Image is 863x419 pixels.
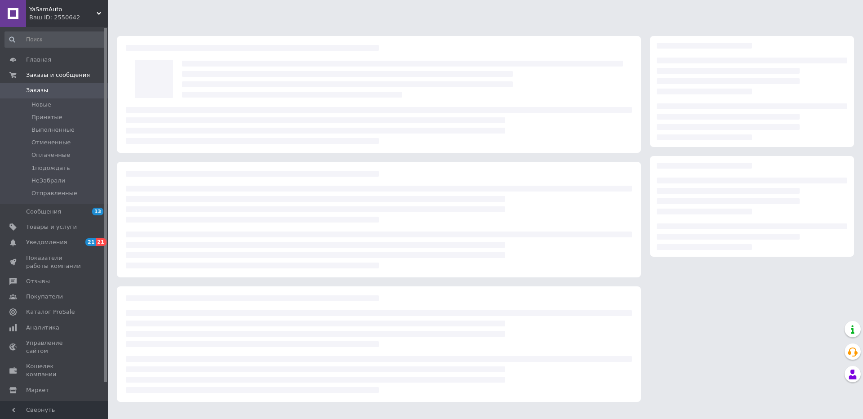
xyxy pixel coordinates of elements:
[31,164,70,172] span: 1подождать
[26,86,48,94] span: Заказы
[26,223,77,231] span: Товары и услуги
[26,386,49,394] span: Маркет
[26,238,67,246] span: Уведомления
[31,189,77,197] span: Отправленные
[26,339,83,355] span: Управление сайтом
[26,324,59,332] span: Аналитика
[26,308,75,316] span: Каталог ProSale
[31,151,70,159] span: Оплаченные
[29,13,108,22] div: Ваш ID: 2550642
[26,71,90,79] span: Заказы и сообщения
[92,208,103,215] span: 13
[31,101,51,109] span: Новые
[26,208,61,216] span: Сообщения
[31,113,62,121] span: Принятые
[85,238,96,246] span: 21
[29,5,97,13] span: YaSamAuto
[26,56,51,64] span: Главная
[26,277,50,285] span: Отзывы
[26,293,63,301] span: Покупатели
[26,254,83,270] span: Показатели работы компании
[4,31,106,48] input: Поиск
[96,238,106,246] span: 21
[31,138,71,147] span: Отмененные
[31,126,75,134] span: Выполненные
[26,362,83,379] span: Кошелек компании
[31,177,65,185] span: НеЗабрали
